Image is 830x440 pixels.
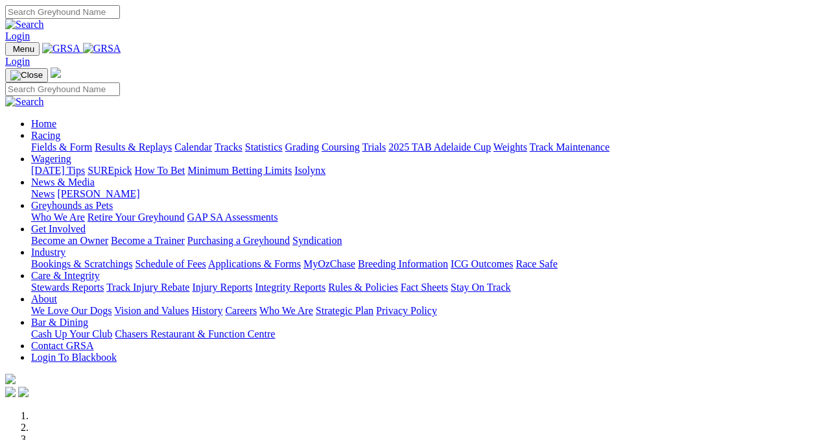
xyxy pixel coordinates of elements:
[294,165,326,176] a: Isolynx
[208,258,301,269] a: Applications & Forms
[5,96,44,108] img: Search
[31,141,825,153] div: Racing
[5,31,30,42] a: Login
[316,305,373,316] a: Strategic Plan
[31,223,86,234] a: Get Involved
[322,141,360,153] a: Coursing
[451,258,513,269] a: ICG Outcomes
[5,82,120,96] input: Search
[10,70,43,80] img: Close
[51,67,61,78] img: logo-grsa-white.png
[5,19,44,31] img: Search
[5,5,120,19] input: Search
[31,305,825,317] div: About
[31,258,825,270] div: Industry
[191,305,222,316] a: History
[5,56,30,67] a: Login
[187,212,278,223] a: GAP SA Assessments
[328,282,398,293] a: Rules & Policies
[493,141,527,153] a: Weights
[292,235,342,246] a: Syndication
[83,43,121,55] img: GRSA
[31,165,85,176] a: [DATE] Tips
[31,212,85,223] a: Who We Are
[516,258,557,269] a: Race Safe
[530,141,610,153] a: Track Maintenance
[88,212,185,223] a: Retire Your Greyhound
[451,282,510,293] a: Stay On Track
[187,165,292,176] a: Minimum Betting Limits
[362,141,386,153] a: Trials
[31,293,57,304] a: About
[31,282,104,293] a: Stewards Reports
[5,374,16,384] img: logo-grsa-white.png
[31,130,60,141] a: Racing
[285,141,319,153] a: Grading
[135,165,185,176] a: How To Bet
[174,141,212,153] a: Calendar
[388,141,491,153] a: 2025 TAB Adelaide Cup
[31,258,132,269] a: Bookings & Scratchings
[31,317,88,328] a: Bar & Dining
[31,177,95,188] a: News & Media
[88,165,132,176] a: SUREpick
[106,282,189,293] a: Track Injury Rebate
[31,270,100,281] a: Care & Integrity
[215,141,243,153] a: Tracks
[18,387,29,397] img: twitter.svg
[31,235,108,246] a: Become an Owner
[376,305,437,316] a: Privacy Policy
[255,282,326,293] a: Integrity Reports
[31,328,825,340] div: Bar & Dining
[31,352,117,363] a: Login To Blackbook
[31,282,825,293] div: Care & Integrity
[31,188,825,200] div: News & Media
[31,305,112,316] a: We Love Our Dogs
[115,328,275,339] a: Chasers Restaurant & Function Centre
[111,235,185,246] a: Become a Trainer
[135,258,206,269] a: Schedule of Fees
[13,44,34,54] span: Menu
[31,235,825,247] div: Get Involved
[31,188,54,199] a: News
[192,282,252,293] a: Injury Reports
[95,141,172,153] a: Results & Replays
[57,188,139,199] a: [PERSON_NAME]
[31,247,65,258] a: Industry
[245,141,283,153] a: Statistics
[5,42,40,56] button: Toggle navigation
[42,43,80,55] img: GRSA
[401,282,448,293] a: Fact Sheets
[31,200,113,211] a: Greyhounds as Pets
[31,165,825,177] div: Wagering
[31,328,112,339] a: Cash Up Your Club
[225,305,257,316] a: Careers
[187,235,290,246] a: Purchasing a Greyhound
[31,141,92,153] a: Fields & Form
[31,212,825,223] div: Greyhounds as Pets
[31,340,93,351] a: Contact GRSA
[303,258,355,269] a: MyOzChase
[31,153,71,164] a: Wagering
[31,118,56,129] a: Home
[259,305,313,316] a: Who We Are
[5,68,48,82] button: Toggle navigation
[5,387,16,397] img: facebook.svg
[358,258,448,269] a: Breeding Information
[114,305,189,316] a: Vision and Values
